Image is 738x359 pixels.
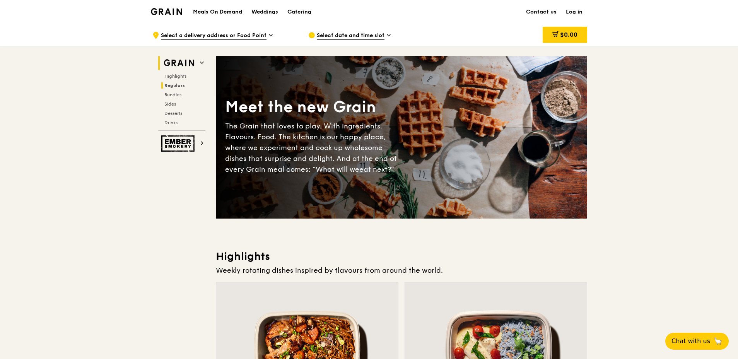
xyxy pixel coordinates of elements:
[560,31,577,38] span: $0.00
[317,32,384,40] span: Select date and time slot
[665,333,729,350] button: Chat with us🦙
[216,250,587,263] h3: Highlights
[359,165,394,174] span: eat next?”
[164,92,181,97] span: Bundles
[283,0,316,24] a: Catering
[287,0,311,24] div: Catering
[216,265,587,276] div: Weekly rotating dishes inspired by flavours from around the world.
[251,0,278,24] div: Weddings
[561,0,587,24] a: Log in
[151,8,182,15] img: Grain
[225,121,401,175] div: The Grain that loves to play. With ingredients. Flavours. Food. The kitchen is our happy place, w...
[161,56,197,70] img: Grain web logo
[164,111,182,116] span: Desserts
[247,0,283,24] a: Weddings
[671,337,710,346] span: Chat with us
[161,32,266,40] span: Select a delivery address or Food Point
[164,83,185,88] span: Regulars
[713,337,723,346] span: 🦙
[521,0,561,24] a: Contact us
[225,97,401,118] div: Meet the new Grain
[193,8,242,16] h1: Meals On Demand
[164,101,176,107] span: Sides
[164,74,186,79] span: Highlights
[161,135,197,152] img: Ember Smokery web logo
[164,120,178,125] span: Drinks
